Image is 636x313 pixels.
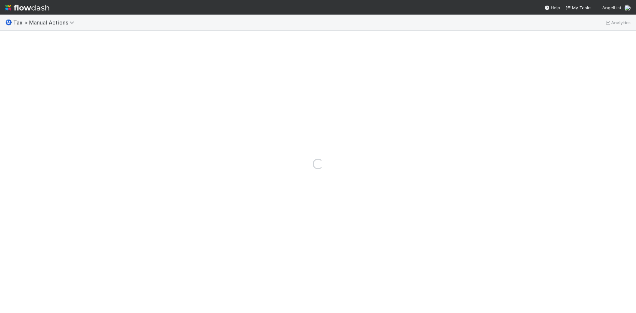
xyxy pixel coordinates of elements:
span: My Tasks [565,5,592,10]
img: logo-inverted-e16ddd16eac7371096b0.svg [5,2,49,13]
img: avatar_e41e7ae5-e7d9-4d8d-9f56-31b0d7a2f4fd.png [624,5,631,11]
div: Help [544,4,560,11]
span: AngelList [602,5,621,10]
a: My Tasks [565,4,592,11]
